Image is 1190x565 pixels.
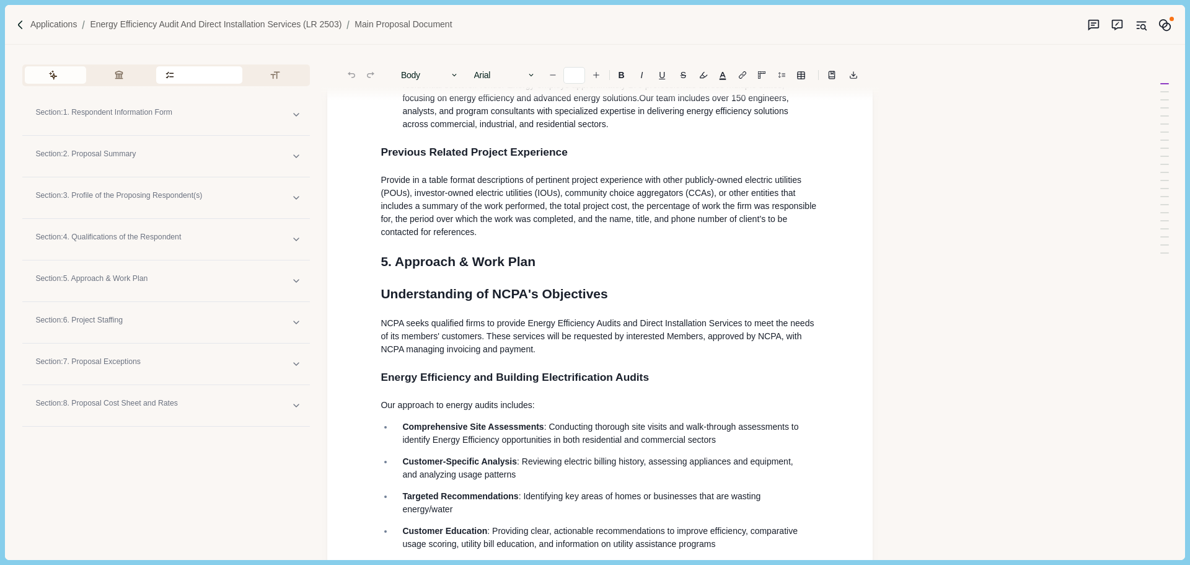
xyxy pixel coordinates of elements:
img: Forward slash icon [342,19,355,30]
span: Previous Related Project Experience [381,146,567,158]
span: : Reviewing electric billing history, assessing appliances and equipment, and analyzing usage pat... [402,456,795,479]
button: Export to docx [845,66,862,84]
span: : Providing clear, actionable recommendations to improve efficiency, comparative usage scoring, u... [402,526,800,549]
i: I [641,71,643,79]
p: Section: 4. Qualifications of the Respondent [35,232,284,247]
p: Section: 8. Proposal Cost Sheet and Rates [35,398,284,413]
span: Customer Education [402,526,487,536]
span: Energy Efficiency and Building Electrification Audits [381,371,649,383]
button: Redo [362,66,379,84]
img: Forward slash icon [77,19,90,30]
h1: 5. Approach & Work Plan [381,252,819,272]
button: Arial [467,66,542,84]
button: Line height [734,66,751,84]
button: Line height [823,66,840,84]
button: I [633,66,650,84]
p: Section: 6. Project Staffing [35,315,284,330]
u: U [659,71,665,79]
a: Applications [30,18,77,31]
p: Section: 1. Respondent Information Form [35,107,284,122]
img: Forward slash icon [15,19,26,30]
span: : Conducting thorough site visits and walk-through assessments to identify Energy Efficiency oppo... [402,422,801,445]
h1: Understanding of NCPA's Objectives [381,284,819,304]
a: Main Proposal Document [355,18,452,31]
button: Line height [792,66,809,84]
button: Adjust margins [753,66,770,84]
span: Customer-Specific Analysis [402,456,517,466]
button: Decrease font size [544,66,562,84]
a: Energy Efficiency Audit and Direct Installation Services (LR 2503) [90,18,342,31]
p: Section: 7. Proposal Exceptions [35,357,284,371]
button: Undo [343,66,360,84]
button: U [653,66,672,84]
b: B [619,71,625,79]
p: Section: 5. Approach & Work Plan [35,274,284,288]
p: Section: 2. Proposal Summary [35,149,284,164]
span: NCPA seeks qualified firms to provide Energy Efficiency Audits and Direct Installation Services t... [381,318,816,354]
button: Body [395,66,465,84]
p: Section: 3. Profile of the Proposing Respondent(s) [35,190,284,205]
span: : Identifying key areas of homes or businesses that are wasting energy/water [402,491,763,514]
p: Provide in a table format descriptions of pertinent project experience with other publicly-owned ... [381,174,819,239]
s: S [681,71,686,79]
span: Comprehensive Site Assessments [402,422,544,432]
p: Our approach to energy audits includes: [381,399,819,412]
button: Line height [773,66,790,84]
button: S [674,66,692,84]
span: Targeted Recommendations [402,491,518,501]
button: Increase font size [588,66,605,84]
button: B [612,66,631,84]
span: Frontier Energy employs approximately 170 professionals across multiple states, focusing on energ... [402,80,787,103]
